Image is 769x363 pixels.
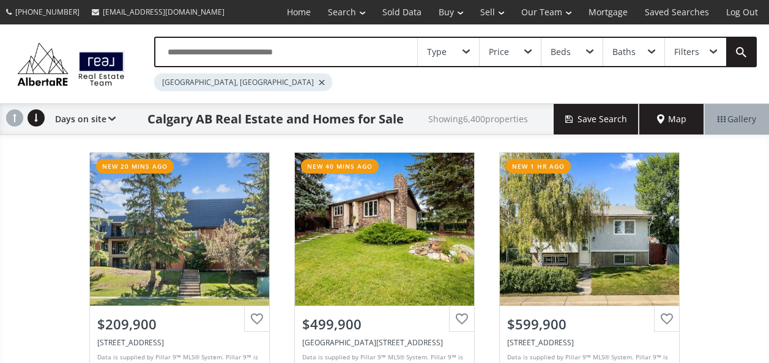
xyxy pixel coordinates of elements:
div: Baths [612,48,636,56]
span: [PHONE_NUMBER] [15,7,80,17]
div: Price [489,48,509,56]
div: Filters [674,48,699,56]
img: Logo [12,40,130,89]
button: Save Search [554,104,639,134]
span: Gallery [718,113,756,125]
div: Map [639,104,704,134]
div: 4001C 49 Street NW #3110, Calgary, AB T3A 2C9 [97,337,262,348]
div: Gallery [704,104,769,134]
span: [EMAIL_ADDRESS][DOMAIN_NAME] [103,7,225,17]
h2: Showing 6,400 properties [428,114,528,123]
div: 1819 76 Avenue SE, Calgary, AB T2C 1P6 [302,337,467,348]
div: $599,900 [507,315,672,334]
div: [GEOGRAPHIC_DATA], [GEOGRAPHIC_DATA] [154,73,332,91]
div: Type [427,48,447,56]
div: Beds [551,48,571,56]
span: Map [657,113,686,125]
div: 856 Rundlecairn Way NE, Calgary, AB T1Y 2R7 [507,337,672,348]
div: $499,900 [302,315,467,334]
div: Days on site [49,104,116,134]
div: $209,900 [97,315,262,334]
a: [EMAIL_ADDRESS][DOMAIN_NAME] [86,1,231,23]
h1: Calgary AB Real Estate and Homes for Sale [147,111,404,128]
